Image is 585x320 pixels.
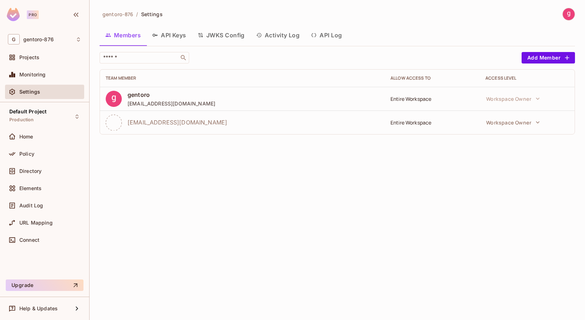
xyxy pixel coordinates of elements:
button: API Keys [147,26,192,44]
button: Workspace Owner [483,91,543,106]
button: Members [100,26,147,44]
div: Allow Access to [390,75,474,81]
span: Policy [19,151,34,157]
button: Add Member [522,52,575,63]
div: Pro [27,10,39,19]
span: Home [19,134,33,140]
li: / [136,11,138,18]
span: Workspace: gentoro-876 [23,37,54,42]
div: Entire Workspace [390,95,474,102]
span: [EMAIL_ADDRESS][DOMAIN_NAME] [128,118,227,126]
span: Production [9,117,34,123]
button: API Log [305,26,347,44]
img: SReyMgAAAABJRU5ErkJggg== [7,8,20,21]
div: Team Member [106,75,379,81]
span: Projects [19,55,39,60]
span: Monitoring [19,72,46,77]
div: Entire Workspace [390,119,474,126]
img: ACg8ocKq3gxfZnoqqOSf3ezPOeLfECWC59TBjpeyzL0tPSt71jIJtw=s96-c [106,91,122,107]
span: URL Mapping [19,220,53,226]
button: Upgrade [6,279,83,291]
img: gentoro [563,8,575,20]
span: gentoro [128,91,215,99]
span: Settings [19,89,40,95]
button: JWKS Config [192,26,250,44]
div: Access Level [485,75,569,81]
span: Default Project [9,109,47,114]
button: Workspace Owner [483,115,543,130]
span: [EMAIL_ADDRESS][DOMAIN_NAME] [128,100,215,107]
span: Elements [19,185,42,191]
span: G [8,34,20,44]
span: Directory [19,168,42,174]
span: Help & Updates [19,306,58,311]
span: Settings [141,11,163,18]
button: Activity Log [250,26,306,44]
span: Connect [19,237,39,243]
span: gentoro-876 [102,11,133,18]
span: Audit Log [19,203,43,208]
